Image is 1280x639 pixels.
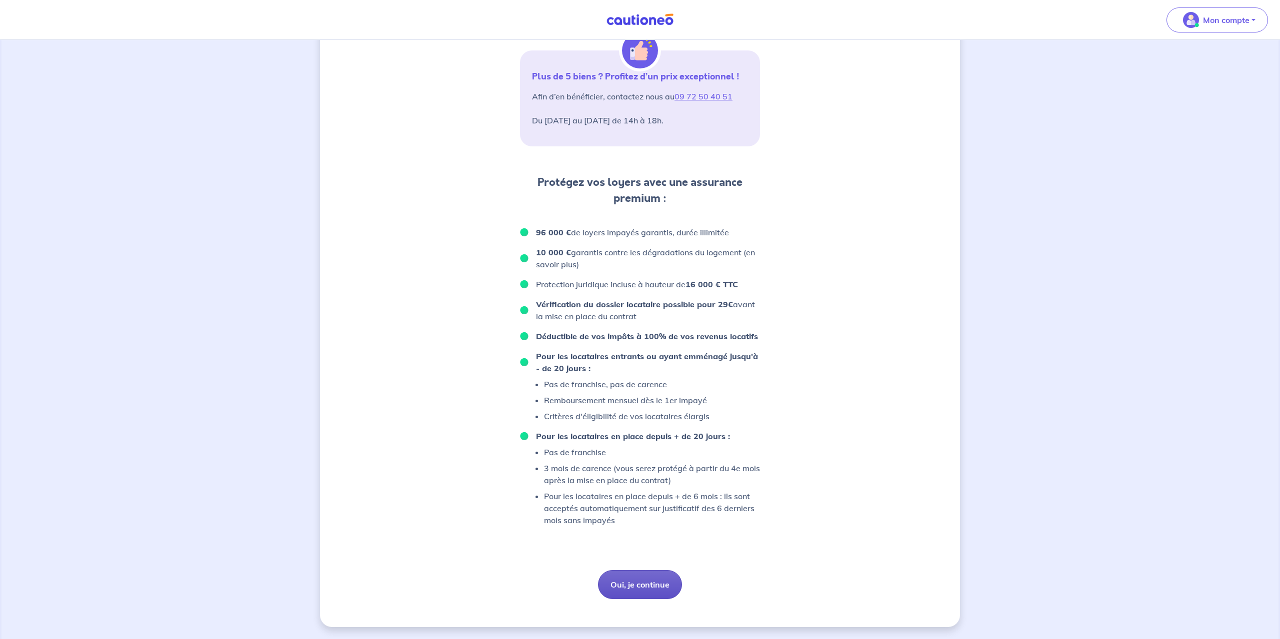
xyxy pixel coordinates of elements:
[1166,7,1268,32] button: illu_account_valid_menu.svgMon compte
[532,70,739,83] strong: Plus de 5 biens ? Profitez d’un prix exceptionnel !
[536,247,571,257] strong: 10 000 €
[536,298,760,322] p: avant la mise en place du contrat
[1183,12,1199,28] img: illu_account_valid_menu.svg
[536,299,733,309] strong: Vérification du dossier locataire possible pour 29€
[536,331,758,341] strong: Déductible de vos impôts à 100% de vos revenus locatifs
[536,351,758,373] strong: Pour les locataires entrants ou ayant emménagé jusqu'à - de 20 jours :
[544,410,709,422] p: Critères d'éligibilité de vos locataires élargis
[544,462,760,486] p: 3 mois de carence (vous serez protégé à partir du 4e mois après la mise en place du contrat)
[544,490,760,526] p: Pour les locataires en place depuis + de 6 mois : ils sont acceptés automatiquement sur justifica...
[544,446,760,458] p: Pas de franchise
[532,90,748,126] p: Afin d’en bénéficier, contactez nous au Du [DATE] au [DATE] de 14h à 18h.
[544,378,709,390] p: Pas de franchise, pas de carence
[536,227,571,237] strong: 96 000 €
[536,431,730,441] strong: Pour les locataires en place depuis + de 20 jours :
[598,570,682,599] button: Oui, je continue
[536,246,760,270] p: garantis contre les dégradations du logement (en savoir plus)
[674,91,732,101] a: 09 72 50 40 51
[544,394,709,406] p: Remboursement mensuel dès le 1er impayé
[536,226,729,238] p: de loyers impayés garantis, durée illimitée
[1203,14,1249,26] p: Mon compte
[536,278,738,290] p: Protection juridique incluse à hauteur de
[685,279,738,289] strong: 16 000 € TTC
[602,13,677,26] img: Cautioneo
[520,174,760,206] p: Protégez vos loyers avec une assurance premium :
[622,32,658,68] img: illu_alert_hand.svg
